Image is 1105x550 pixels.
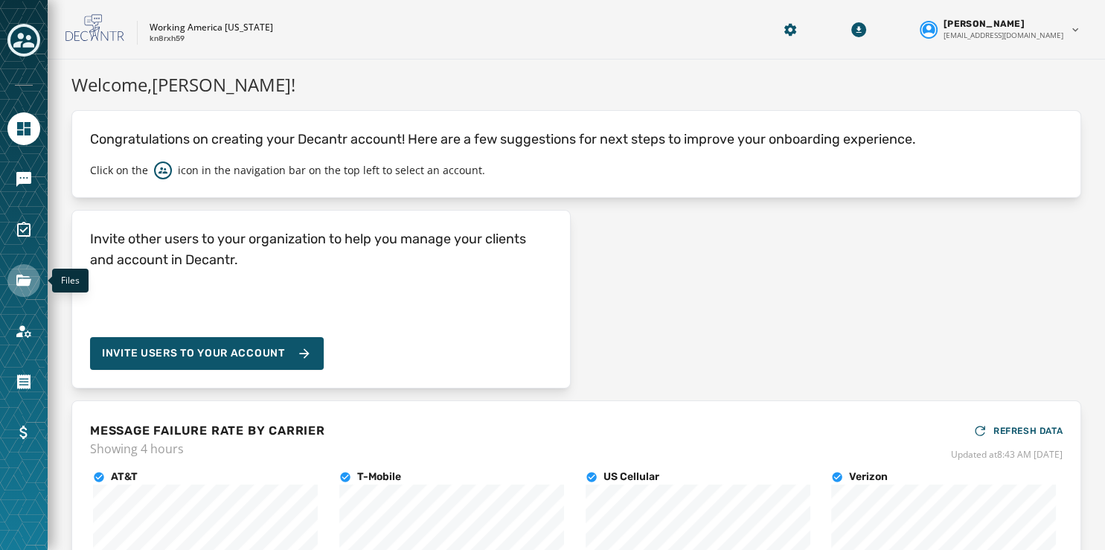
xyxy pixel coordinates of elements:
[52,269,89,292] div: Files
[7,315,40,348] a: Navigate to Account
[951,449,1063,461] span: Updated at 8:43 AM [DATE]
[90,440,325,458] span: Showing 4 hours
[150,22,273,33] p: Working America [US_STATE]
[178,163,485,178] p: icon in the navigation bar on the top left to select an account.
[993,425,1063,437] span: REFRESH DATA
[944,30,1063,41] span: [EMAIL_ADDRESS][DOMAIN_NAME]
[7,112,40,145] a: Navigate to Home
[603,470,659,485] h4: US Cellular
[7,365,40,398] a: Navigate to Orders
[7,163,40,196] a: Navigate to Messaging
[7,24,40,57] button: Toggle account select drawer
[90,422,325,440] h4: MESSAGE FAILURE RATE BY CARRIER
[71,71,1081,98] h1: Welcome, [PERSON_NAME] !
[357,470,401,485] h4: T-Mobile
[973,419,1063,443] button: REFRESH DATA
[944,18,1025,30] span: [PERSON_NAME]
[90,337,324,370] button: Invite Users to your account
[150,33,185,45] p: kn8rxh59
[102,346,285,361] span: Invite Users to your account
[845,16,872,43] button: Download Menu
[90,228,552,270] h4: Invite other users to your organization to help you manage your clients and account in Decantr.
[7,264,40,297] a: Navigate to Files
[914,12,1087,47] button: User settings
[111,470,138,485] h4: AT&T
[849,470,888,485] h4: Verizon
[90,163,148,178] p: Click on the
[7,416,40,449] a: Navigate to Billing
[90,129,1063,150] p: Congratulations on creating your Decantr account! Here are a few suggestions for next steps to im...
[777,16,804,43] button: Manage global settings
[7,214,40,246] a: Navigate to Surveys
